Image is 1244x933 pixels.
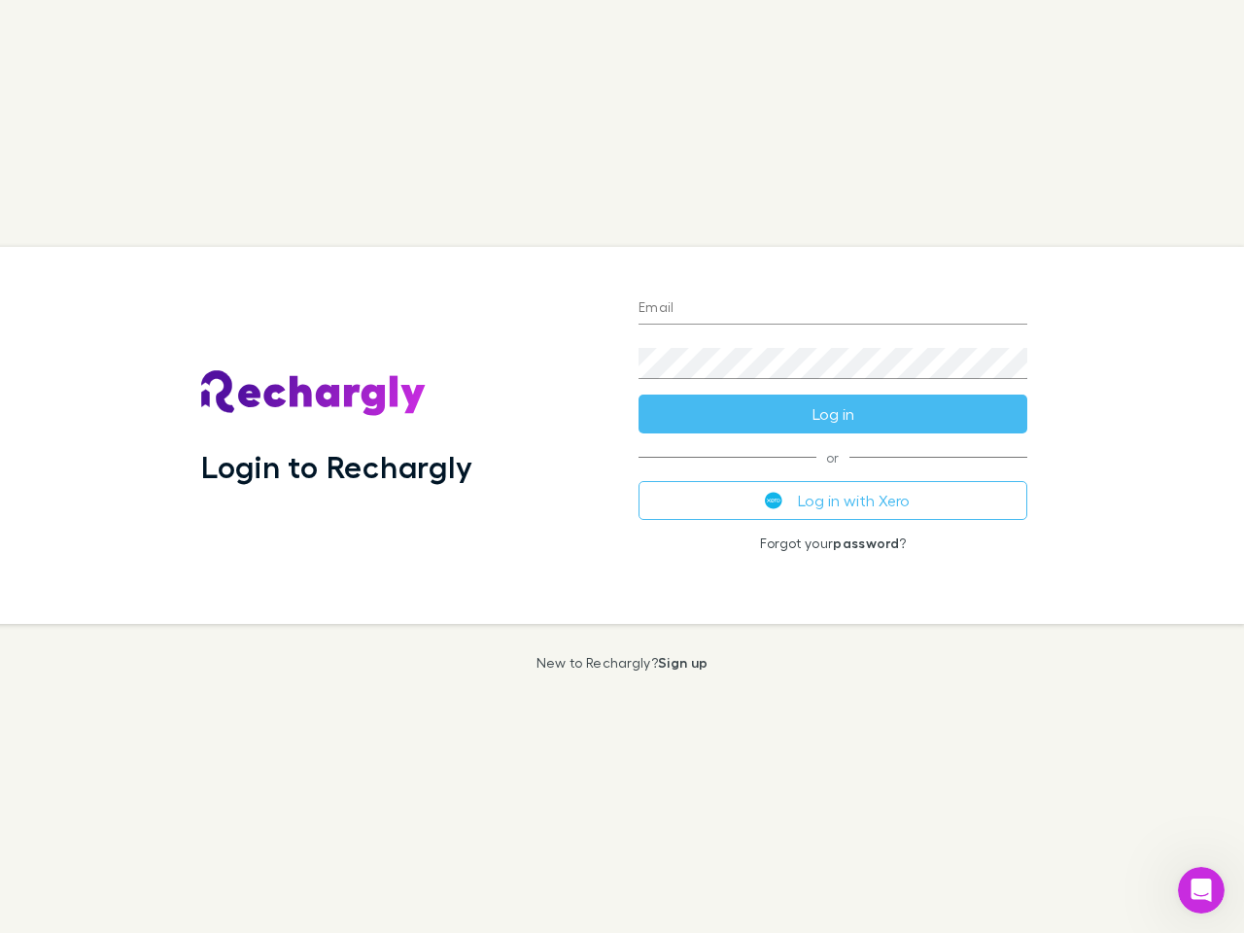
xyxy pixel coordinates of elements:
img: Xero's logo [765,492,782,509]
h1: Login to Rechargly [201,448,472,485]
span: or [639,457,1027,458]
img: Rechargly's Logo [201,370,427,417]
button: Log in with Xero [639,481,1027,520]
p: New to Rechargly? [536,655,708,671]
iframe: Intercom live chat [1178,867,1225,914]
p: Forgot your ? [639,536,1027,551]
a: password [833,535,899,551]
a: Sign up [658,654,708,671]
button: Log in [639,395,1027,433]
